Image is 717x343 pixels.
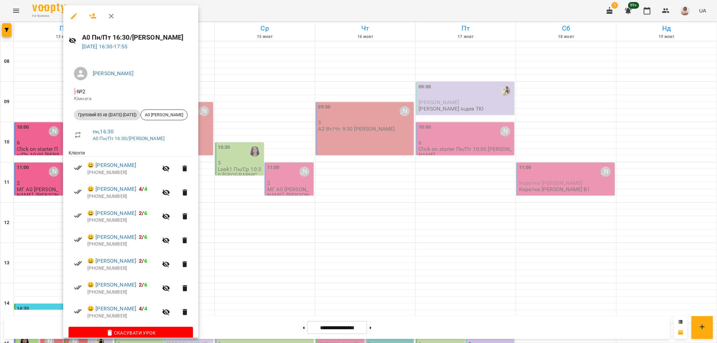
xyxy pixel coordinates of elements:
a: [PERSON_NAME] [93,70,133,77]
span: 6 [144,234,147,240]
ul: Клієнти [69,149,193,327]
b: / [139,234,147,240]
p: [PHONE_NUMBER] [87,241,158,248]
p: [PHONE_NUMBER] [87,193,158,200]
span: 4 [139,186,142,192]
span: Груповий 85 хв ([DATE]-[DATE]) [74,112,141,118]
button: Скасувати Урок [69,327,193,339]
b: / [139,305,147,312]
p: [PHONE_NUMBER] [87,265,158,272]
span: 4 [144,305,147,312]
b: / [139,282,147,288]
span: 2 [139,282,142,288]
span: 6 [144,282,147,288]
span: 2 [139,210,142,216]
svg: Візит сплачено [74,212,82,220]
svg: Візит сплачено [74,259,82,267]
svg: Візит сплачено [74,284,82,292]
a: А0 Пн/Пт 16:30/[PERSON_NAME] [93,136,165,141]
span: 2 [139,258,142,264]
a: 😀 [PERSON_NAME] [87,233,136,241]
p: [PHONE_NUMBER] [87,313,158,319]
b: / [139,258,147,264]
a: 😀 [PERSON_NAME] [87,305,136,313]
span: 2 [139,234,142,240]
b: / [139,186,147,192]
a: пн , 16:30 [93,128,114,135]
p: [PHONE_NUMBER] [87,169,158,176]
a: 😀 [PERSON_NAME] [87,209,136,217]
span: 6 [144,258,147,264]
a: 😀 [PERSON_NAME] [87,185,136,193]
b: / [139,210,147,216]
a: 😀 [PERSON_NAME] [87,161,136,169]
svg: Візит сплачено [74,235,82,244]
svg: Візит сплачено [74,307,82,315]
span: А0 [PERSON_NAME] [141,112,187,118]
div: А0 [PERSON_NAME] [141,110,188,120]
a: 😀 [PERSON_NAME] [87,281,136,289]
span: Скасувати Урок [74,329,188,337]
p: [PHONE_NUMBER] [87,289,158,296]
span: 6 [144,210,147,216]
p: [PHONE_NUMBER] [87,217,158,224]
p: Кімната [74,95,188,102]
span: - №2 [74,88,87,95]
svg: Візит сплачено [74,188,82,196]
span: 4 [139,305,142,312]
h6: А0 Пн/Пт 16:30/[PERSON_NAME] [82,32,193,43]
a: 😀 [PERSON_NAME] [87,257,136,265]
span: 4 [144,186,147,192]
svg: Візит сплачено [74,164,82,172]
a: [DATE] 16:30-17:55 [82,43,128,50]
